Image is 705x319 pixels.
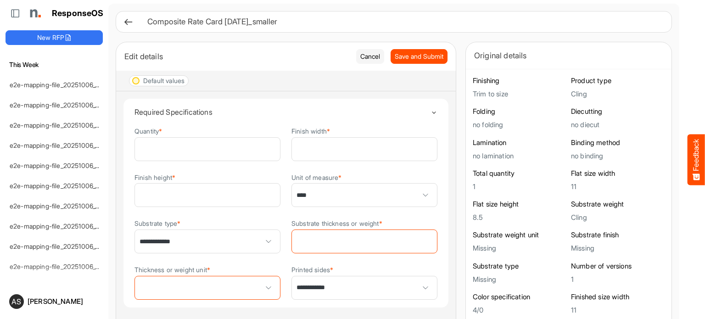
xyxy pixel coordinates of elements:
h5: Trim to size [473,90,566,98]
a: e2e-mapping-file_20251006_151233 [10,182,114,190]
div: Edit details [124,50,349,63]
h5: no binding [571,152,665,160]
a: e2e-mapping-file_20251006_145931 [10,222,115,230]
a: e2e-mapping-file_20251006_141532 [10,242,115,250]
h5: 4/0 [473,306,566,314]
div: Default values [143,78,185,84]
h6: Product type [571,76,665,85]
a: e2e-mapping-file_20251006_151326 [10,162,114,169]
label: Printed sides [291,266,333,273]
h6: This Week [6,60,103,70]
h6: Total quantity [473,169,566,178]
h6: Substrate weight unit [473,230,566,240]
h6: Finishing [473,76,566,85]
h6: Folding [473,107,566,116]
label: Finish height [134,174,175,181]
h6: Substrate type [473,262,566,271]
h6: Lamination [473,138,566,147]
h4: Required Specifications [134,108,431,116]
h5: Missing [473,275,566,283]
button: Save and Submit Progress [391,49,448,64]
button: Cancel [356,49,384,64]
button: Feedback [688,134,705,185]
span: Save and Submit [395,51,443,62]
h1: ResponseOS [52,9,104,18]
h5: 11 [571,183,665,190]
h5: Cling [571,90,665,98]
div: Original details [474,49,663,62]
label: Unit of measure [291,174,342,181]
h6: Substrate weight [571,200,665,209]
h6: Flat size width [571,169,665,178]
img: Northell [25,4,44,22]
span: AS [11,298,21,305]
h6: Number of versions [571,262,665,271]
h5: 8.5 [473,213,566,221]
label: Substrate type [134,220,180,227]
h6: Composite Rate Card [DATE]_smaller [147,18,657,26]
h5: 11 [571,306,665,314]
a: e2e-mapping-file_20251006_141450 [10,263,116,270]
h5: Missing [571,244,665,252]
h5: no diecut [571,121,665,129]
h6: Color specification [473,292,566,302]
label: Quantity [134,128,162,134]
h6: Finished size width [571,292,665,302]
h6: Binding method [571,138,665,147]
a: e2e-mapping-file_20251006_151344 [10,141,115,149]
a: e2e-mapping-file_20251006_151638 [10,121,114,129]
div: [PERSON_NAME] [28,298,99,305]
a: e2e-mapping-file_20251006_151130 [10,202,113,210]
a: e2e-mapping-file_20251006_152733 [10,101,115,109]
h5: no folding [473,121,566,129]
h5: Cling [571,213,665,221]
label: Finish width [291,128,330,134]
h6: Substrate finish [571,230,665,240]
h6: Diecutting [571,107,665,116]
h5: no lamination [473,152,566,160]
a: e2e-mapping-file_20251006_152957 [10,81,115,89]
label: Thickness or weight unit [134,266,210,273]
h6: Flat size height [473,200,566,209]
label: Substrate thickness or weight [291,220,382,227]
h5: Missing [473,244,566,252]
h5: 1 [571,275,665,283]
summary: Toggle content [134,99,437,125]
h5: 1 [473,183,566,190]
button: New RFP [6,30,103,45]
